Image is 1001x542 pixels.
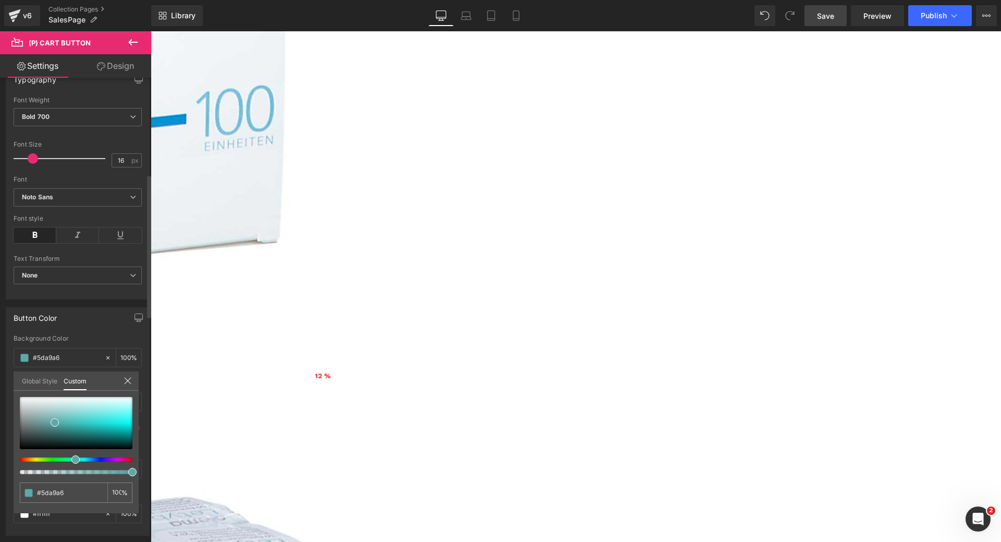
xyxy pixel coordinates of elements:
[504,5,529,26] a: Mobile
[976,5,997,26] button: More
[851,5,904,26] a: Preview
[64,371,87,390] a: Custom
[164,341,172,348] span: 12
[454,5,479,26] a: Laptop
[479,5,504,26] a: Tablet
[151,5,203,26] a: New Library
[174,341,180,348] span: %
[921,11,947,20] span: Publish
[171,11,196,20] span: Library
[4,5,40,26] a: v6
[48,5,151,14] a: Collection Pages
[908,5,972,26] button: Publish
[754,5,775,26] button: Undo
[987,507,995,515] span: 2
[863,10,892,21] span: Preview
[37,487,103,498] input: Color
[22,371,57,389] a: Global Style
[817,10,834,21] span: Save
[107,483,132,503] div: %
[29,39,91,47] span: (P) Cart Button
[78,54,153,78] a: Design
[966,507,991,532] iframe: Intercom live chat
[429,5,454,26] a: Desktop
[48,16,86,24] span: SalesPage
[779,5,800,26] button: Redo
[21,9,34,22] div: v6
